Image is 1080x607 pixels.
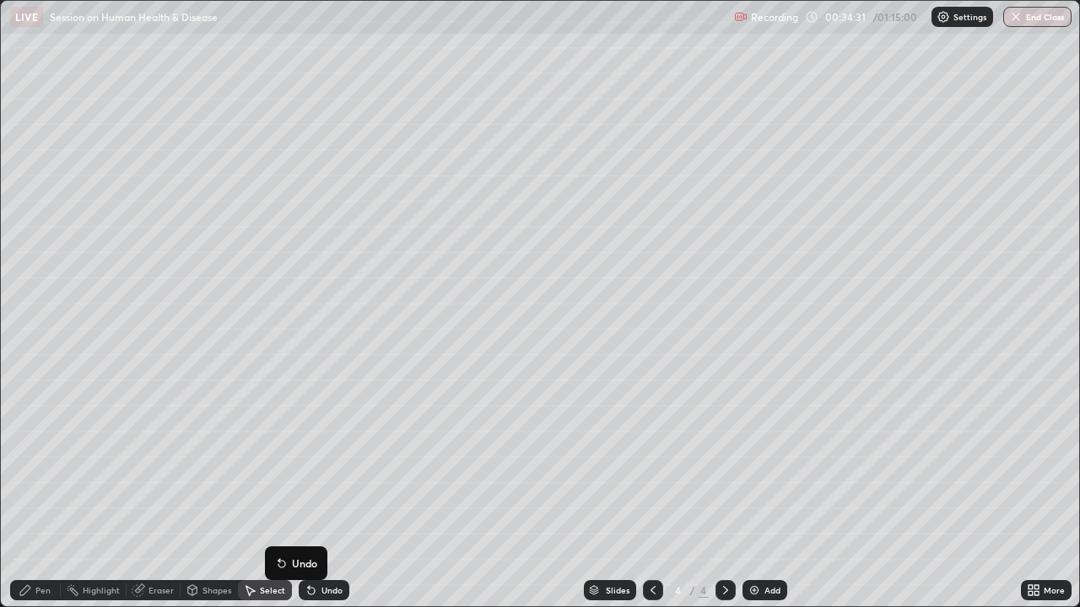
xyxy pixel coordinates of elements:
[690,585,695,595] div: /
[202,586,231,594] div: Shapes
[670,585,687,595] div: 4
[748,583,761,597] img: add-slide-button
[764,586,780,594] div: Add
[606,586,629,594] div: Slides
[699,583,709,598] div: 4
[937,10,950,24] img: class-settings-icons
[272,553,321,573] button: Undo
[1044,586,1065,594] div: More
[148,586,174,594] div: Eraser
[1003,7,1072,27] button: End Class
[1009,10,1023,24] img: end-class-cross
[50,10,218,24] p: Session on Human Health & Disease
[83,586,120,594] div: Highlight
[734,10,748,24] img: recording.375f2c34.svg
[35,586,51,594] div: Pen
[292,556,317,570] p: Undo
[751,11,798,24] p: Recording
[321,586,343,594] div: Undo
[15,10,38,24] p: LIVE
[260,586,285,594] div: Select
[953,13,986,21] p: Settings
